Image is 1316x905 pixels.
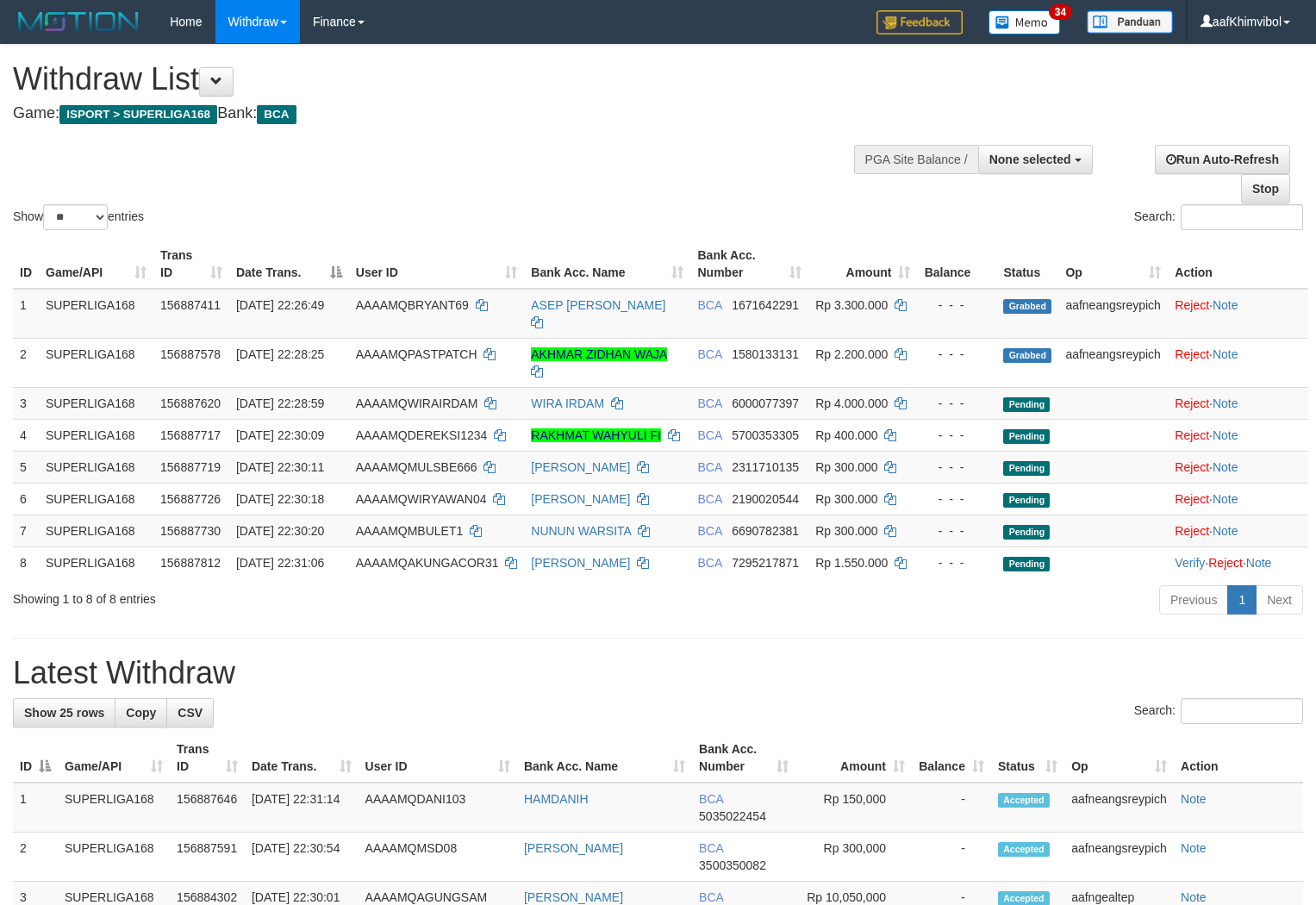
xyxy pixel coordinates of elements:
span: AAAAMQMULSBE666 [356,460,477,474]
a: Note [1213,396,1238,410]
td: · [1168,289,1308,339]
th: Bank Acc. Name: activate to sort column ascending [517,733,692,783]
th: Bank Acc. Number: activate to sort column ascending [692,733,795,783]
div: - - - [924,459,989,476]
a: Show 25 rows [13,698,115,727]
a: Run Auto-Refresh [1155,145,1290,174]
span: Copy 6690782381 to clipboard [732,524,799,538]
td: 5 [13,451,39,483]
td: SUPERLIGA168 [39,387,153,419]
td: aafneangsreypich [1058,338,1168,387]
span: BCA [257,105,296,124]
span: AAAAMQAKUNGACOR31 [356,556,499,570]
a: [PERSON_NAME] [531,460,630,474]
th: Op: activate to sort column ascending [1064,733,1174,783]
a: [PERSON_NAME] [524,890,623,904]
span: Rp 300.000 [815,524,877,538]
span: Accepted [998,793,1050,808]
span: Rp 4.000.000 [815,396,888,410]
div: PGA Site Balance / [854,145,978,174]
th: Trans ID: activate to sort column ascending [153,240,229,289]
img: Button%20Memo.svg [989,10,1061,34]
a: Note [1181,841,1207,855]
a: AKHMAR ZIDHAN WAJA [531,347,666,361]
td: SUPERLIGA168 [39,451,153,483]
td: SUPERLIGA168 [58,783,170,833]
span: ISPORT > SUPERLIGA168 [59,105,217,124]
label: Show entries [13,204,144,230]
td: aafneangsreypich [1064,783,1174,833]
span: 156887719 [160,460,221,474]
span: Copy 3500350082 to clipboard [699,858,766,872]
td: - [912,783,991,833]
th: Balance [917,240,996,289]
span: BCA [697,556,721,570]
a: Reject [1175,428,1209,442]
label: Search: [1134,698,1303,724]
span: Copy [126,706,156,720]
span: 156887812 [160,556,221,570]
td: 3 [13,387,39,419]
a: WIRA IRDAM [531,396,604,410]
th: ID [13,240,39,289]
th: Action [1168,240,1308,289]
span: [DATE] 22:30:18 [236,492,324,506]
a: NUNUN WARSITA [531,524,631,538]
th: Bank Acc. Number: activate to sort column ascending [690,240,808,289]
a: 1 [1227,585,1257,615]
a: Note [1213,298,1238,312]
td: 1 [13,783,58,833]
span: Grabbed [1003,348,1051,363]
td: SUPERLIGA168 [39,546,153,578]
a: Reject [1175,347,1209,361]
span: Copy 2311710135 to clipboard [732,460,799,474]
div: - - - [924,346,989,363]
td: Rp 300,000 [795,833,912,882]
h1: Withdraw List [13,62,860,97]
span: AAAAMQMBULET1 [356,524,463,538]
span: [DATE] 22:30:20 [236,524,324,538]
span: Pending [1003,461,1050,476]
span: Copy 2190020544 to clipboard [732,492,799,506]
td: SUPERLIGA168 [39,419,153,451]
th: Status: activate to sort column ascending [991,733,1064,783]
td: [DATE] 22:31:14 [245,783,359,833]
span: Copy 5035022454 to clipboard [699,809,766,823]
a: Reject [1208,556,1243,570]
span: BCA [697,460,721,474]
td: aafneangsreypich [1058,289,1168,339]
input: Search: [1181,698,1303,724]
div: - - - [924,427,989,444]
td: · [1168,387,1308,419]
div: - - - [924,296,989,314]
span: 156887717 [160,428,221,442]
span: [DATE] 22:28:59 [236,396,324,410]
a: Reject [1175,396,1209,410]
div: - - - [924,490,989,508]
a: Reject [1175,492,1209,506]
span: Rp 2.200.000 [815,347,888,361]
div: - - - [924,395,989,412]
a: Note [1181,792,1207,806]
label: Search: [1134,204,1303,230]
th: Game/API: activate to sort column ascending [39,240,153,289]
span: [DATE] 22:28:25 [236,347,324,361]
h4: Game: Bank: [13,105,860,122]
a: Note [1213,460,1238,474]
span: 156887730 [160,524,221,538]
span: AAAAMQDEREKSI1234 [356,428,488,442]
span: AAAAMQWIRAIRDAM [356,396,478,410]
a: Stop [1241,174,1290,203]
th: Status [996,240,1058,289]
td: - [912,833,991,882]
span: BCA [697,347,721,361]
span: [DATE] 22:26:49 [236,298,324,312]
a: Reject [1175,460,1209,474]
span: BCA [699,841,723,855]
th: Bank Acc. Name: activate to sort column ascending [524,240,690,289]
td: 2 [13,338,39,387]
div: - - - [924,522,989,540]
a: HAMDANIH [524,792,589,806]
img: Feedback.jpg [876,10,963,34]
a: Next [1256,585,1303,615]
